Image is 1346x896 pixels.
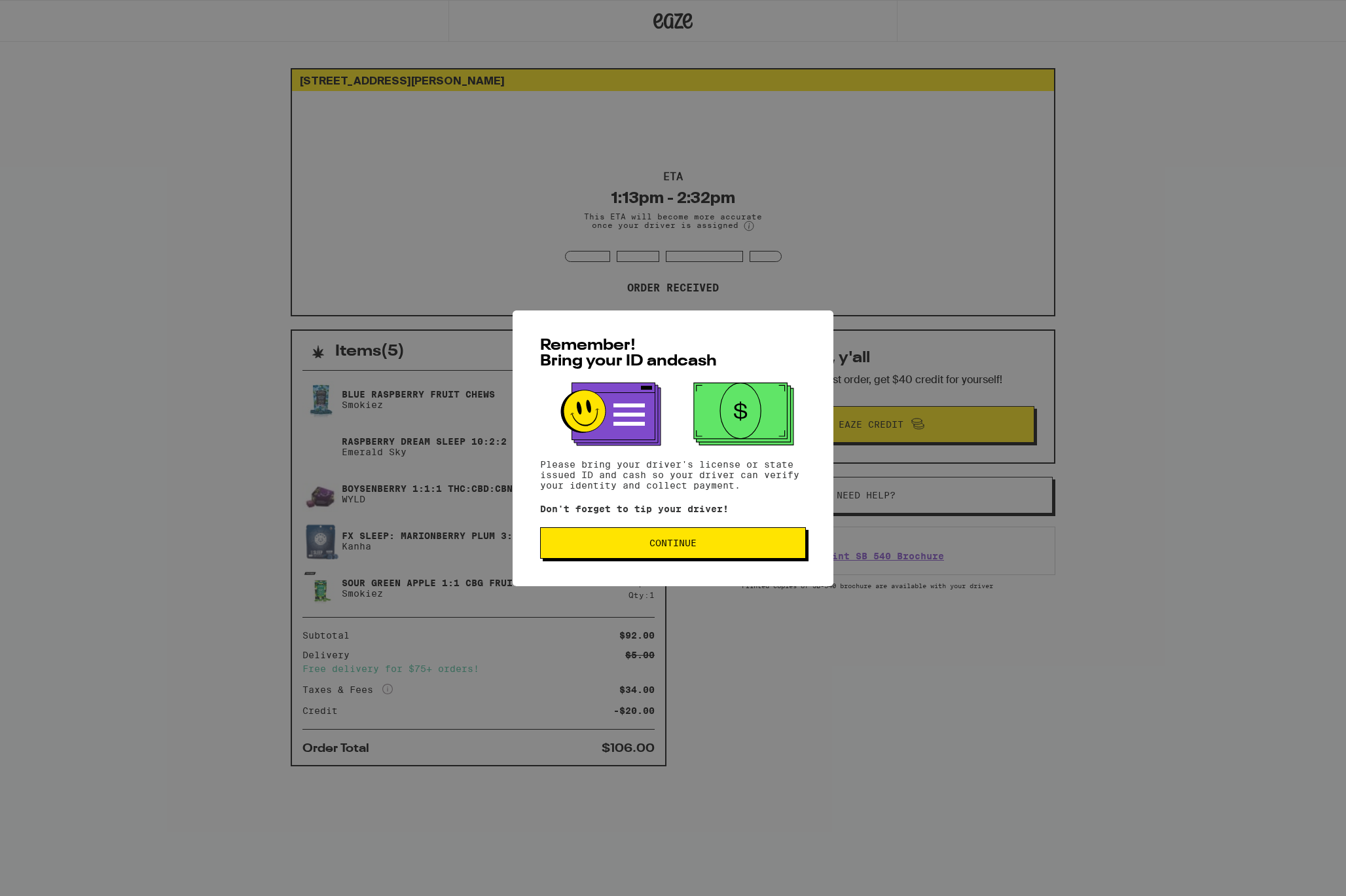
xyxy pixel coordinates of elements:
span: Hi. Need any help? [20,9,106,20]
p: Please bring your driver's license or state issued ID and cash so your driver can verify your ide... [540,459,806,491]
p: Don't forget to tip your driver! [540,504,806,514]
span: Remember! Bring your ID and cash [540,338,717,369]
button: Continue [540,527,806,559]
span: Continue [649,538,697,548]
